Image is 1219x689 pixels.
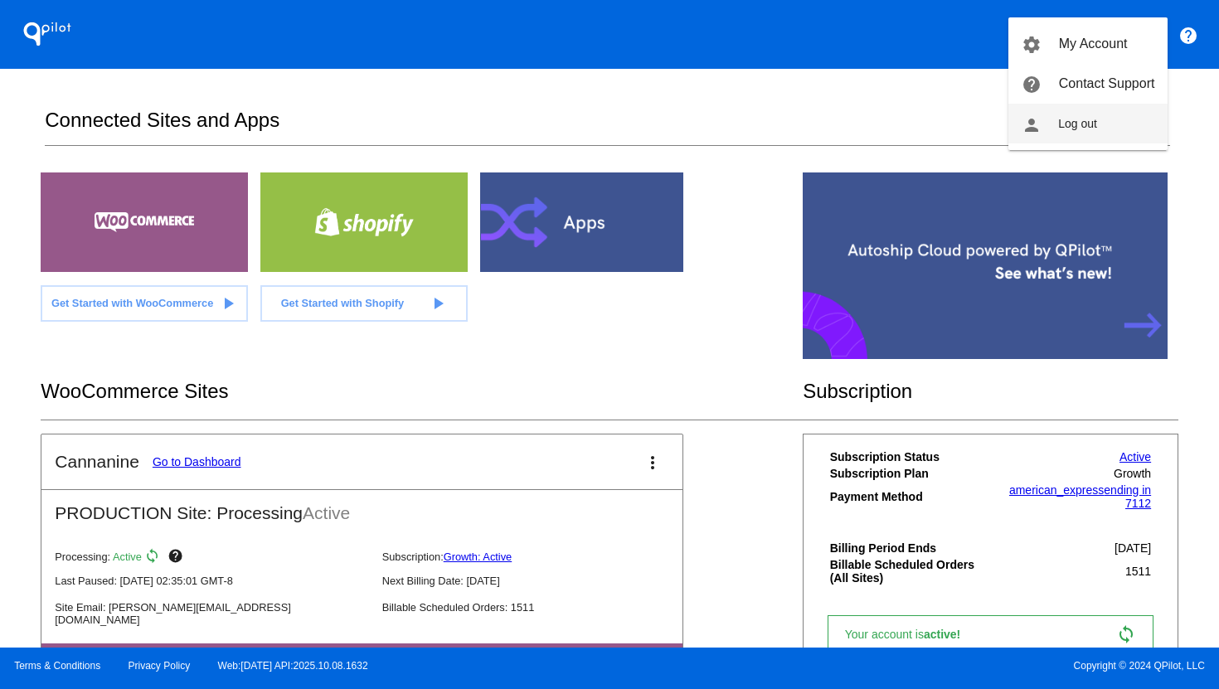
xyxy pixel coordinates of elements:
span: Contact Support [1059,76,1155,90]
mat-icon: help [1022,75,1042,95]
span: Log out [1058,117,1097,130]
mat-icon: settings [1022,35,1042,55]
span: My Account [1059,36,1128,51]
mat-icon: person [1022,115,1042,135]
